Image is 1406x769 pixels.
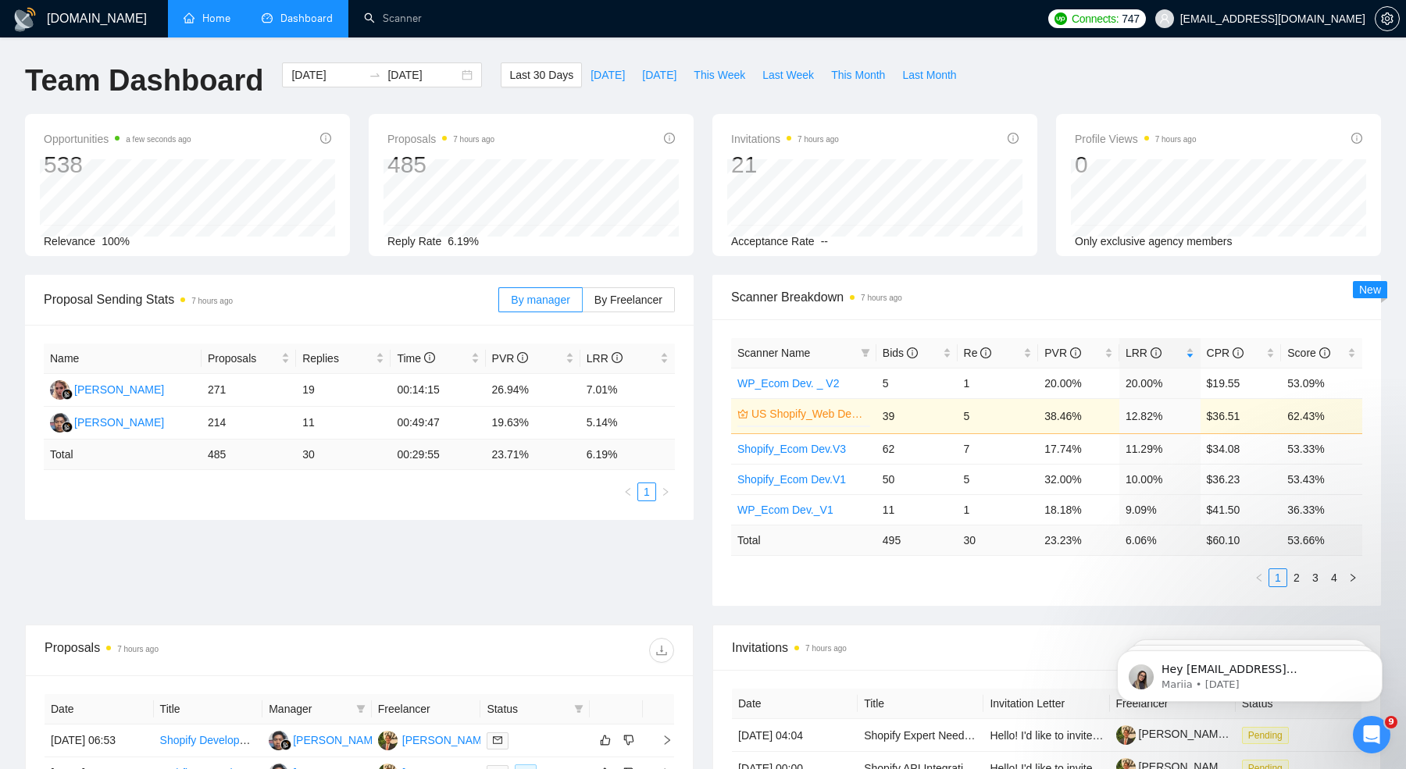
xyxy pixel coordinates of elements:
td: 53.66 % [1281,525,1362,555]
td: 20.00% [1038,368,1119,398]
a: Shopify_Ecom Dev.V3 [737,443,846,455]
span: info-circle [424,352,435,363]
span: Bids [883,347,918,359]
td: 271 [202,374,296,407]
a: Shopify Developer with SEO skills for Long-Term Collaboration [160,734,463,746]
span: dislike [623,734,634,746]
span: Proposals [387,130,494,148]
span: right [1348,573,1358,582]
span: Invitations [732,638,1361,657]
td: 214 [202,407,296,440]
td: 39 [876,398,958,433]
button: download [649,638,674,663]
span: By Freelancer [594,294,662,306]
td: 12.82% [1119,398,1201,433]
button: [DATE] [633,62,685,87]
td: 19.63% [486,407,580,440]
time: 7 hours ago [191,297,233,305]
img: KG [50,380,70,400]
span: New [1359,283,1381,296]
span: right [649,735,673,746]
td: Total [44,440,202,470]
a: BB[PERSON_NAME] Chalaca [PERSON_NAME] [378,733,628,746]
td: 11.29% [1119,433,1201,464]
span: Connects: [1072,10,1119,27]
td: $34.08 [1201,433,1282,464]
td: 19 [296,374,391,407]
td: 7 [958,433,1039,464]
span: filter [353,697,369,721]
th: Freelancer [372,694,481,724]
span: Re [964,347,992,359]
span: 100% [102,235,130,247]
h1: Team Dashboard [25,62,263,99]
a: searchScanner [364,12,422,25]
span: Score [1287,347,1329,359]
td: Shopify Expert Needed for Supermarket POS Integration [858,719,983,752]
span: Only exclusive agency members [1075,235,1233,247]
td: 18.18% [1038,494,1119,525]
td: 11 [296,407,391,440]
span: Pending [1242,727,1289,744]
span: info-circle [1351,133,1362,144]
time: 7 hours ago [453,135,494,144]
div: 485 [387,150,494,180]
th: Date [45,694,154,724]
span: LRR [587,352,623,365]
li: 2 [1287,568,1306,587]
button: like [596,731,615,749]
button: dislike [619,731,638,749]
img: gigradar-bm.png [62,422,73,433]
span: LRR [1126,347,1162,359]
td: 485 [202,440,296,470]
span: info-circle [1151,347,1162,358]
td: 36.33% [1281,494,1362,525]
img: logo [12,7,37,32]
td: 53.09% [1281,368,1362,398]
span: [DATE] [642,66,676,84]
a: Pending [1242,728,1295,741]
img: upwork-logo.png [1054,12,1067,25]
button: [DATE] [582,62,633,87]
td: 26.94% [486,374,580,407]
span: info-circle [1070,347,1081,358]
span: filter [858,341,873,365]
time: 7 hours ago [1155,135,1197,144]
span: Manager [269,700,350,717]
a: [PERSON_NAME] Chalaca [PERSON_NAME] [1116,728,1365,740]
a: KG[PERSON_NAME] [50,383,164,395]
td: 5 [958,464,1039,494]
a: 3 [1307,569,1324,586]
th: Manager [262,694,372,724]
td: 23.71 % [486,440,580,470]
span: -- [821,235,828,247]
span: Hey [EMAIL_ADDRESS][DOMAIN_NAME], Looks like your Upwork agency FutureSells ran out of connects. ... [68,45,269,259]
th: Name [44,344,202,374]
span: info-circle [320,133,331,144]
span: Replies [302,350,373,367]
li: 1 [637,482,656,501]
div: 538 [44,150,191,180]
img: BB [378,731,398,750]
time: 7 hours ago [805,644,847,653]
li: Next Page [1344,568,1362,587]
span: Scanner Breakdown [731,287,1362,307]
span: 6.19% [448,235,479,247]
time: 7 hours ago [117,645,159,653]
button: setting [1375,6,1400,31]
span: Proposal Sending Stats [44,290,498,309]
span: Last Week [762,66,814,84]
time: a few seconds ago [126,135,191,144]
span: right [661,487,670,497]
span: Status [487,700,568,717]
th: Date [732,689,858,719]
td: 30 [958,525,1039,555]
span: filter [356,704,366,714]
a: MR[PERSON_NAME] [269,733,383,746]
li: 1 [1269,568,1287,587]
a: Shopify Expert Needed for Supermarket POS Integration [864,729,1139,742]
li: Previous Page [1250,568,1269,587]
td: 20.00% [1119,368,1201,398]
